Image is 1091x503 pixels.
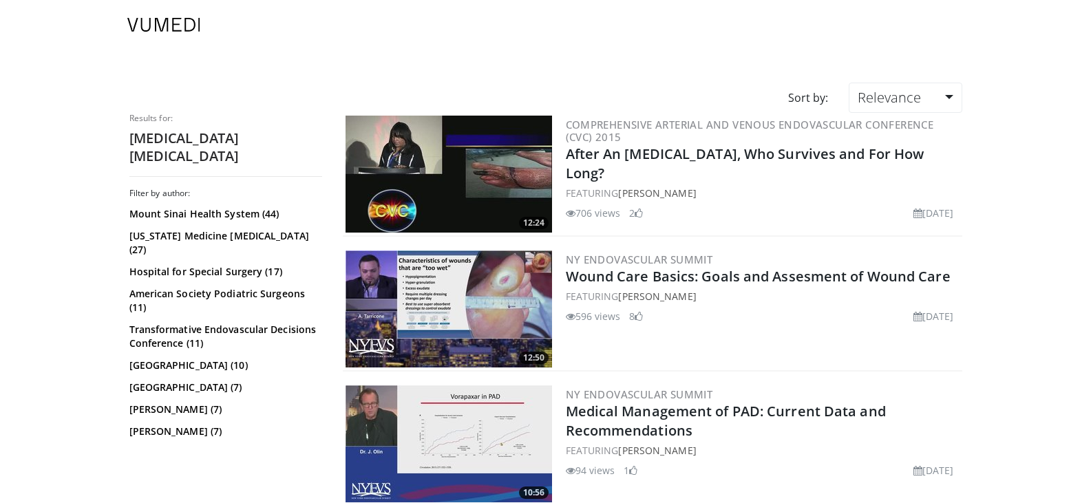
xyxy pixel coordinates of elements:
[129,403,319,416] a: [PERSON_NAME] (7)
[566,253,713,266] a: NY Endovascular Summit
[566,267,951,286] a: Wound Care Basics: Goals and Assesment of Wound Care
[129,287,319,314] a: American Society Podiatric Surgeons (11)
[519,352,549,364] span: 12:50
[346,250,552,367] img: 7d158891-dff4-4914-85a3-542bae8fea51.300x170_q85_crop-smart_upscale.jpg
[566,145,924,182] a: After An [MEDICAL_DATA], Who Survives and For How Long?
[629,309,643,323] li: 8
[129,113,322,124] p: Results for:
[129,265,319,279] a: Hospital for Special Surgery (17)
[618,290,696,303] a: [PERSON_NAME]
[127,18,200,32] img: VuMedi Logo
[566,443,960,458] div: FEATURING
[129,381,319,394] a: [GEOGRAPHIC_DATA] (7)
[129,129,322,165] h2: [MEDICAL_DATA] [MEDICAL_DATA]
[566,463,615,478] li: 94 views
[566,118,934,144] a: Comprehensive Arterial and Venous Endovascular Conference (CVC) 2015
[346,116,552,233] img: 44ed1d0f-ee38-4f55-a49c-fb9bc4ed1dd8.300x170_q85_crop-smart_upscale.jpg
[849,83,962,113] a: Relevance
[629,206,643,220] li: 2
[566,289,960,303] div: FEATURING
[566,309,621,323] li: 596 views
[346,250,552,367] a: 12:50
[913,309,954,323] li: [DATE]
[913,463,954,478] li: [DATE]
[519,217,549,229] span: 12:24
[129,207,319,221] a: Mount Sinai Health System (44)
[129,188,322,199] h3: Filter by author:
[618,444,696,457] a: [PERSON_NAME]
[913,206,954,220] li: [DATE]
[566,402,886,440] a: Medical Management of PAD: Current Data and Recommendations
[618,186,696,200] a: [PERSON_NAME]
[519,486,549,499] span: 10:56
[858,88,921,107] span: Relevance
[346,116,552,233] a: 12:24
[129,323,319,350] a: Transformative Endovascular Decisions Conference (11)
[566,186,960,200] div: FEATURING
[129,358,319,372] a: [GEOGRAPHIC_DATA] (10)
[566,387,713,401] a: NY Endovascular Summit
[129,425,319,438] a: [PERSON_NAME] (7)
[566,206,621,220] li: 706 views
[129,229,319,257] a: [US_STATE] Medicine [MEDICAL_DATA] (27)
[346,385,552,502] img: 9eb5e061-fd91-4f16-acfc-e1b608b49f5e.300x170_q85_crop-smart_upscale.jpg
[778,83,838,113] div: Sort by:
[346,385,552,502] a: 10:56
[624,463,637,478] li: 1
